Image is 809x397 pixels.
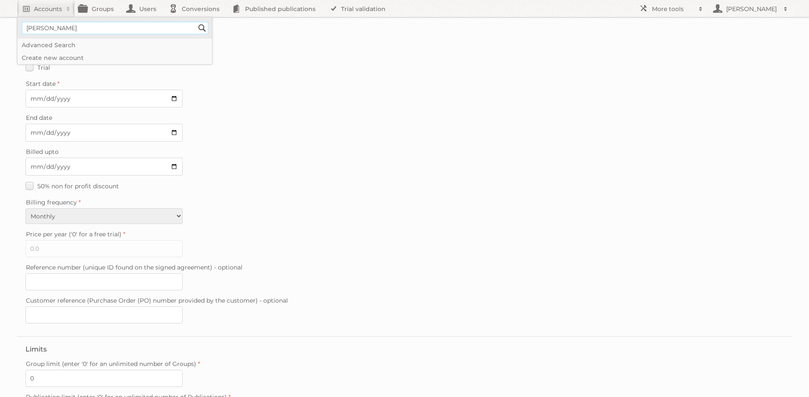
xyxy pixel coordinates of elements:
span: 50% non for profit discount [37,182,119,190]
h2: Accounts [34,5,62,13]
h1: Account: [DOMAIN_NAME] - Enterprise [17,30,792,40]
h2: [PERSON_NAME] [724,5,779,13]
span: Start date [26,80,56,88]
span: Trial [37,64,50,71]
a: Create new account [17,51,212,64]
span: Reference number (unique ID found on the signed agreement) - optional [26,264,242,271]
span: Price per year ('0' for a free trial) [26,230,121,238]
span: Group limit (enter '0' for an unlimited number of Groups) [26,360,196,368]
span: End date [26,114,52,122]
input: Search [196,22,209,34]
span: Customer reference (Purchase Order (PO) number provided by the customer) - optional [26,297,288,304]
legend: Limits [25,345,47,353]
a: Advanced Search [17,39,212,51]
span: Billed upto [26,148,59,156]
span: Billing frequency [26,198,77,206]
h2: More tools [652,5,694,13]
